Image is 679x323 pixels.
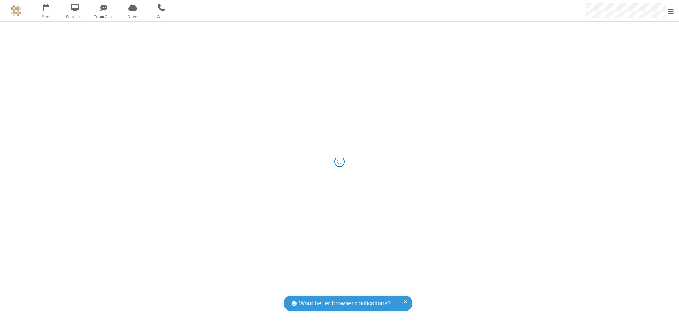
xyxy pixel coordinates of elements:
[299,299,391,308] span: Want better browser notifications?
[148,14,175,20] span: Calls
[91,14,117,20] span: Team Chat
[11,5,21,16] img: QA Selenium DO NOT DELETE OR CHANGE
[119,14,146,20] span: Drive
[62,14,88,20] span: Webinars
[33,14,60,20] span: Meet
